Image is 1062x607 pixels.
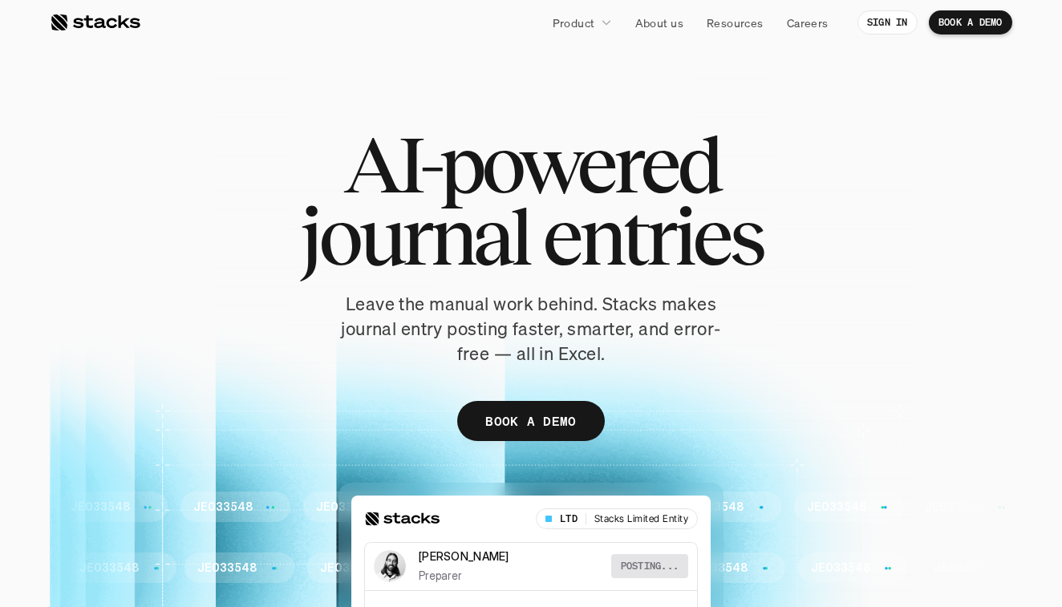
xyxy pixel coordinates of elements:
[83,561,143,575] p: JE033548
[343,128,719,200] span: AI-powered
[435,500,494,514] p: JE033548
[938,17,1003,28] p: BOOK A DEMO
[697,8,773,37] a: Resources
[201,561,261,575] p: JE033548
[189,306,260,317] a: Privacy Policy
[707,14,764,31] p: Resources
[557,500,617,514] p: JE033548
[803,500,862,514] p: JE033548
[938,561,997,575] p: JE033548
[457,401,605,441] a: BOOK A DEMO
[312,500,371,514] p: JE033548
[680,500,740,514] p: JE033548
[787,14,829,31] p: Careers
[857,10,918,34] a: SIGN IN
[815,561,874,575] p: JE033548
[189,500,249,514] p: JE033548
[300,200,529,273] span: journal
[867,17,908,28] p: SIGN IN
[542,200,762,273] span: entries
[570,561,629,575] p: JE033548
[485,410,577,433] p: BOOK A DEMO
[921,500,980,514] p: JE033548
[635,14,683,31] p: About us
[777,8,838,37] a: Careers
[447,561,506,575] p: JE033548
[67,500,126,514] p: JE033548
[330,292,732,366] p: Leave the manual work behind. Stacks makes journal entry posting faster, smarter, and error-free ...
[324,561,383,575] p: JE033548
[553,14,595,31] p: Product
[626,8,693,37] a: About us
[929,10,1012,34] a: BOOK A DEMO
[692,561,752,575] p: JE033548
